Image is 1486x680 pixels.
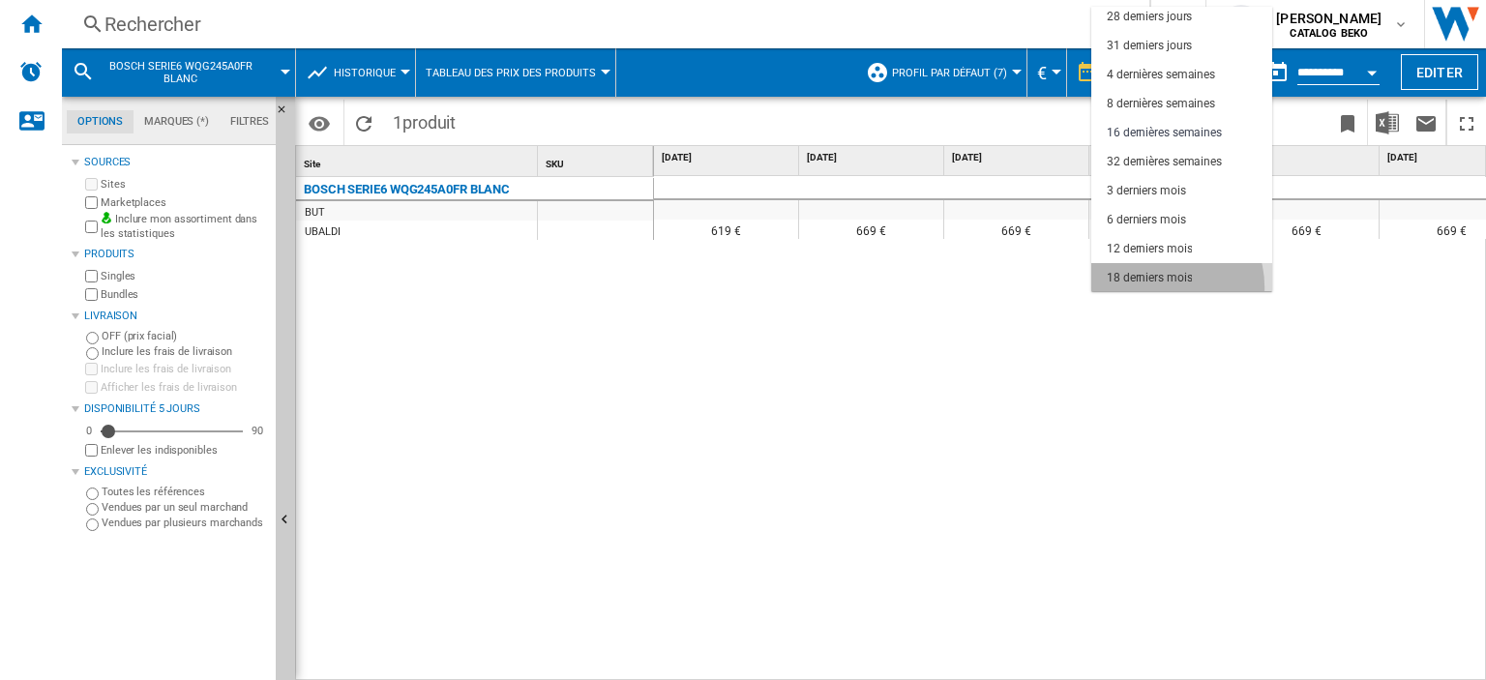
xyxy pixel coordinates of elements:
div: 18 derniers mois [1107,270,1192,286]
div: 31 derniers jours [1107,38,1192,54]
div: 4 dernières semaines [1107,67,1215,83]
div: 12 derniers mois [1107,241,1192,257]
div: 3 derniers mois [1107,183,1186,199]
div: 8 dernières semaines [1107,96,1215,112]
div: 32 dernières semaines [1107,154,1222,170]
div: 6 derniers mois [1107,212,1186,228]
div: 16 dernières semaines [1107,125,1222,141]
div: 28 derniers jours [1107,9,1192,25]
